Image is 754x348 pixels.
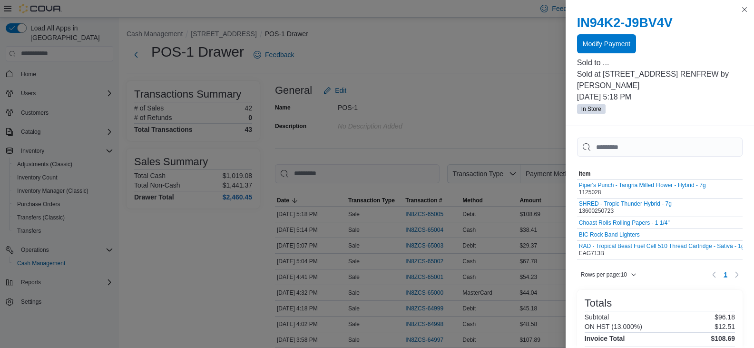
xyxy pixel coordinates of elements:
[577,104,606,114] span: In Store
[720,267,731,282] ul: Pagination for table: MemoryTable from EuiInMemoryTable
[579,170,591,178] span: Item
[708,269,720,280] button: Previous page
[585,323,642,330] h6: ON HST (13.000%)
[731,269,743,280] button: Next page
[585,335,625,342] h4: Invoice Total
[577,57,743,69] p: Sold to ...
[577,91,743,103] p: [DATE] 5:18 PM
[577,168,746,179] button: Item
[579,182,706,196] div: 1125028
[715,313,735,321] p: $96.18
[579,243,744,249] button: RAD - Tropical Beast Fuel Cell 510 Thread Cartridge - Sativa - 1g
[577,15,743,30] h2: IN94K2-J9BV4V
[581,105,601,113] span: In Store
[579,182,706,189] button: Piper's Punch - Tangria Milled Flower - Hybrid - 7g
[577,269,640,280] button: Rows per page:10
[577,69,743,91] p: Sold at [STREET_ADDRESS] RENFREW by [PERSON_NAME]
[720,267,731,282] button: Page 1 of 1
[579,219,670,226] button: Choast Rolls Rolling Papers - 1 1/4"
[579,200,672,207] button: SHRED - Tropic Thunder Hybrid - 7g
[583,39,630,49] span: Modify Payment
[739,4,750,15] button: Close this dialog
[585,298,612,309] h3: Totals
[581,271,627,278] span: Rows per page : 10
[579,231,640,238] button: BIC Rock Band Lighters
[585,313,609,321] h6: Subtotal
[711,335,735,342] h4: $108.69
[724,270,727,279] span: 1
[579,200,672,215] div: 13600250723
[577,34,636,53] button: Modify Payment
[715,323,735,330] p: $12.51
[708,267,743,282] nav: Pagination for table: MemoryTable from EuiInMemoryTable
[577,138,743,157] input: This is a search bar. As you type, the results lower in the page will automatically filter.
[579,243,744,257] div: EAG713B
